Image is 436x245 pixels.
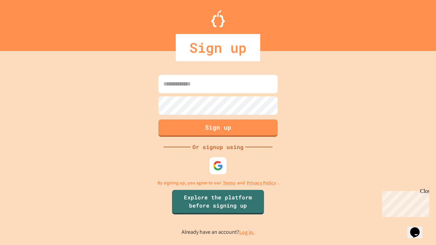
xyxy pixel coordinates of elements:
[182,228,255,236] p: Already have an account?
[239,229,255,236] a: Log in.
[211,10,225,27] img: Logo.svg
[407,218,429,238] iframe: chat widget
[191,143,245,151] div: Or signup using
[3,3,47,43] div: Chat with us now!Close
[213,161,223,171] img: google-icon.svg
[247,179,276,186] a: Privacy Policy
[223,179,235,186] a: Terms
[176,34,260,61] div: Sign up
[158,119,278,137] button: Sign up
[172,190,264,214] a: Explore the platform before signing up
[379,188,429,217] iframe: chat widget
[157,179,279,186] p: By signing up, you agree to our and .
